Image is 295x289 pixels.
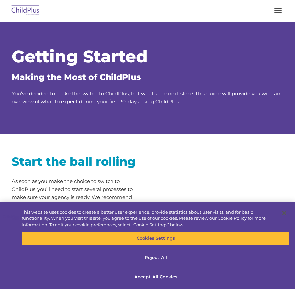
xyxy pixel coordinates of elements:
div: This website uses cookies to create a better user experience, provide statistics about user visit... [22,209,275,228]
span: Making the Most of ChildPlus [12,72,141,82]
button: Reject All [22,251,290,265]
button: Cookies Settings [22,231,290,245]
span: You’ve decided to make the switch to ChildPlus, but what’s the next step? This guide will provide... [12,90,280,105]
p: As soon as you make the choice to switch to ChildPlus, you’ll need to start several processes to ... [12,177,143,209]
span: Getting Started [12,46,148,67]
button: Accept All Cookies [22,270,290,284]
button: Close [277,206,292,220]
h2: Start the ball rolling [12,154,143,169]
img: ChildPlus by Procare Solutions [10,3,41,19]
